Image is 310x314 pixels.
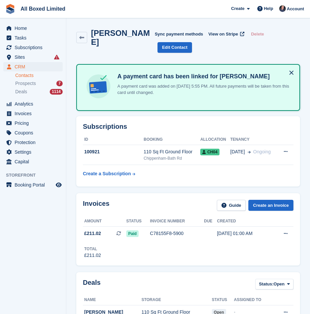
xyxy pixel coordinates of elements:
span: Capital [15,157,54,166]
h2: Invoices [83,200,109,211]
span: Pricing [15,118,54,128]
a: Edit Contact [157,42,192,53]
span: CH04 [200,149,219,155]
a: View on Stripe [206,29,246,39]
span: Help [264,5,273,12]
th: ID [83,134,144,145]
a: menu [3,33,63,42]
div: 1114 [50,89,63,95]
a: menu [3,128,63,137]
div: C78155F8-5900 [150,230,204,237]
span: Invoices [15,109,54,118]
a: menu [3,62,63,71]
img: stora-icon-8386f47178a22dfd0bd8f6a31ec36ba5ce8667c1dd55bd0f319d3a0aa187defe.svg [5,4,15,14]
th: Tenancy [230,134,278,145]
th: Status [126,216,150,227]
button: Status: Open [255,279,293,290]
span: Ongoing [253,149,271,154]
th: Booking [144,134,200,145]
button: Delete [248,29,267,39]
a: menu [3,99,63,109]
span: Coupons [15,128,54,137]
span: Subscriptions [15,43,54,52]
a: menu [3,24,63,33]
img: card-linked-ebf98d0992dc2aeb22e95c0e3c79077019eb2392cfd83c6a337811c24bc77127.svg [85,73,112,100]
h2: Subscriptions [83,123,293,130]
h4: A payment card has been linked for [PERSON_NAME] [115,73,291,80]
p: A payment card was added on [DATE] 5:55 PM. All future payments will be taken from this card unti... [115,83,291,96]
a: Guide [217,200,246,211]
th: Name [83,295,142,305]
a: Prospects 7 [15,80,63,87]
a: menu [3,109,63,118]
img: Dan Goss [279,5,286,12]
i: Smart entry sync failures have occurred [54,54,59,60]
th: Storage [142,295,212,305]
a: Create an Invoice [248,200,293,211]
span: Sites [15,52,54,62]
th: Allocation [200,134,230,145]
h2: Deals [83,279,100,291]
a: Create a Subscription [83,168,135,180]
div: [DATE] 01:00 AM [217,230,272,237]
a: menu [3,52,63,62]
span: Home [15,24,54,33]
div: £211.02 [84,252,101,259]
a: menu [3,157,63,166]
th: Status [212,295,234,305]
div: Total [84,246,101,252]
span: Analytics [15,99,54,109]
button: Sync payment methods [155,29,203,39]
th: Amount [83,216,126,227]
a: menu [3,180,63,190]
div: 110 Sq Ft Ground Floor [144,148,200,155]
a: Deals 1114 [15,88,63,95]
div: Chippenham-Bath Rd [144,155,200,161]
a: Contacts [15,72,63,79]
th: Created [217,216,272,227]
th: Due [204,216,217,227]
div: 7 [56,81,63,86]
a: Preview store [55,181,63,189]
span: View on Stripe [209,31,238,38]
a: menu [3,43,63,52]
span: Paid [126,230,139,237]
span: Tasks [15,33,54,42]
h2: [PERSON_NAME] [91,29,155,46]
span: Open [274,281,284,287]
span: Booking Portal [15,180,54,190]
th: Invoice number [150,216,204,227]
span: CRM [15,62,54,71]
span: Status: [259,281,274,287]
div: Create a Subscription [83,170,131,177]
span: Create [231,5,244,12]
div: 100921 [83,148,144,155]
a: menu [3,118,63,128]
span: Deals [15,89,27,95]
span: Storefront [6,172,66,179]
span: Account [287,6,304,12]
a: menu [3,147,63,157]
th: Assigned to [234,295,274,305]
span: [DATE] [230,148,245,155]
span: Settings [15,147,54,157]
span: Protection [15,138,54,147]
span: Prospects [15,80,36,87]
a: menu [3,138,63,147]
a: All Boxed Limited [18,3,68,14]
span: £211.02 [84,230,101,237]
